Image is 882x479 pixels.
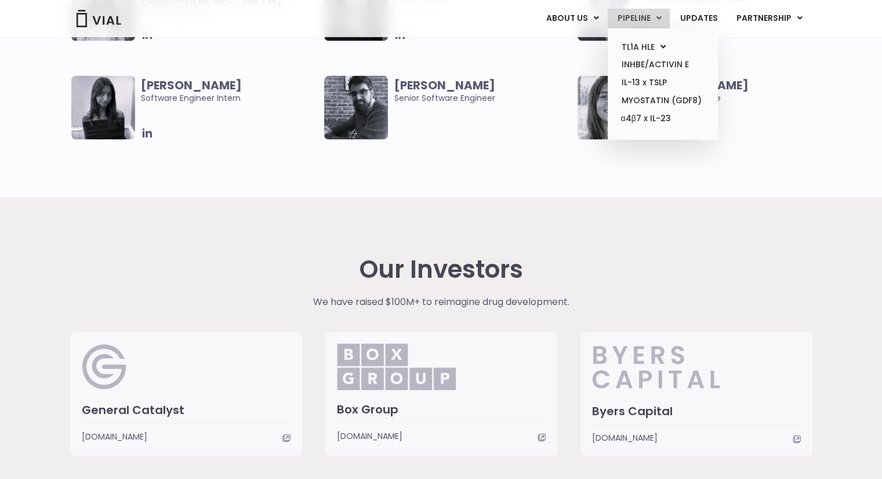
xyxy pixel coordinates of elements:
h3: General Catalyst [82,402,291,418]
b: [PERSON_NAME] [141,77,242,93]
span: Senior Software Engineer [394,79,572,104]
a: MYOSTATIN (GDF8) [612,92,713,110]
a: INHBE/ACTIVIN E [612,56,713,74]
h3: Byers Capital [592,404,801,419]
img: Smiling woman named Deepa [578,76,641,140]
h3: Box Group [337,402,546,417]
a: [DOMAIN_NAME] [82,430,291,443]
img: General Catalyst Logo [82,344,128,390]
span: [DOMAIN_NAME] [82,430,147,443]
img: Vial Logo [75,10,122,27]
a: [DOMAIN_NAME] [337,430,546,442]
span: [DOMAIN_NAME] [592,431,658,444]
a: α4β7 x IL-23 [612,110,713,128]
span: Clinical Trial Nurse [647,79,825,104]
a: TL1A HLEMenu Toggle [612,38,713,56]
a: IL-13 x TSLP [612,74,713,92]
span: Software Engineer Intern [141,79,319,104]
a: [DOMAIN_NAME] [592,431,801,444]
img: Smiling man named Dugi Surdulli [324,76,388,140]
img: Box_Group.png [337,344,456,390]
a: ABOUT USMenu Toggle [536,9,607,28]
img: Byers_Capital.svg [592,344,767,390]
a: UPDATES [670,9,726,28]
h2: Our Investors [360,256,523,284]
a: PIPELINEMenu Toggle [608,9,670,28]
a: PARTNERSHIPMenu Toggle [727,9,811,28]
span: [DOMAIN_NAME] [337,430,402,442]
p: We have raised $100M+ to reimagine drug development. [239,295,643,309]
b: [PERSON_NAME] [394,77,495,93]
